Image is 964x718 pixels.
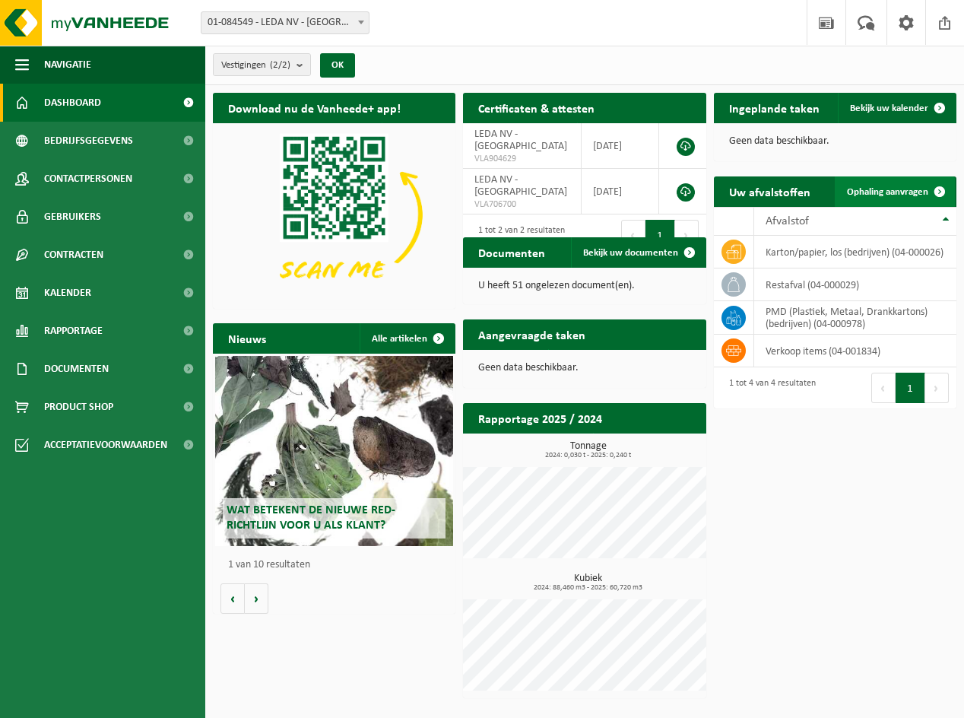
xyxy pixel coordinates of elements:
p: Geen data beschikbaar. [729,136,941,147]
td: verkoop items (04-001834) [754,335,956,367]
span: Rapportage [44,312,103,350]
span: 2024: 0,030 t - 2025: 0,240 t [471,452,706,459]
td: karton/papier, los (bedrijven) (04-000026) [754,236,956,268]
span: Contactpersonen [44,160,132,198]
span: Contracten [44,236,103,274]
a: Ophaling aanvragen [835,176,955,207]
h2: Uw afvalstoffen [714,176,826,206]
p: Geen data beschikbaar. [478,363,690,373]
button: Volgende [245,583,268,614]
h2: Nieuws [213,323,281,353]
button: Vorige [220,583,245,614]
span: Acceptatievoorwaarden [44,426,167,464]
span: Dashboard [44,84,101,122]
a: Bekijk uw documenten [571,237,705,268]
span: Bekijk uw documenten [583,248,678,258]
div: 1 tot 4 van 4 resultaten [721,371,816,405]
count: (2/2) [270,60,290,70]
span: Wat betekent de nieuwe RED-richtlijn voor u als klant? [227,504,395,531]
button: OK [320,53,355,78]
span: Documenten [44,350,109,388]
h3: Tonnage [471,441,706,459]
img: Download de VHEPlus App [213,123,455,306]
span: Kalender [44,274,91,312]
h2: Certificaten & attesten [463,93,610,122]
p: U heeft 51 ongelezen document(en). [478,281,690,291]
span: 01-084549 - LEDA NV - TORHOUT [201,11,369,34]
span: 01-084549 - LEDA NV - TORHOUT [201,12,369,33]
span: VLA706700 [474,199,569,211]
h2: Download nu de Vanheede+ app! [213,93,416,122]
div: 1 tot 2 van 2 resultaten [471,218,565,252]
span: Ophaling aanvragen [847,187,928,197]
td: restafval (04-000029) [754,268,956,301]
h2: Documenten [463,237,560,267]
span: VLA904629 [474,153,569,165]
button: 1 [645,220,675,250]
h3: Kubiek [471,573,706,592]
a: Alle artikelen [360,323,454,354]
button: Previous [621,220,645,250]
p: 1 van 10 resultaten [228,560,448,570]
h2: Rapportage 2025 / 2024 [463,403,617,433]
span: Bekijk uw kalender [850,103,928,113]
h2: Ingeplande taken [714,93,835,122]
span: Afvalstof [766,215,809,227]
span: 2024: 88,460 m3 - 2025: 60,720 m3 [471,584,706,592]
h2: Aangevraagde taken [463,319,601,349]
span: Gebruikers [44,198,101,236]
td: PMD (Plastiek, Metaal, Drankkartons) (bedrijven) (04-000978) [754,301,956,335]
span: Product Shop [44,388,113,426]
a: Bekijk uw kalender [838,93,955,123]
button: Vestigingen(2/2) [213,53,311,76]
a: Bekijk rapportage [593,433,705,463]
span: Vestigingen [221,54,290,77]
button: Next [675,220,699,250]
span: LEDA NV - [GEOGRAPHIC_DATA] [474,174,567,198]
span: Bedrijfsgegevens [44,122,133,160]
span: Navigatie [44,46,91,84]
a: Wat betekent de nieuwe RED-richtlijn voor u als klant? [215,356,453,546]
td: [DATE] [582,123,658,169]
button: 1 [896,373,925,403]
td: [DATE] [582,169,658,214]
span: LEDA NV - [GEOGRAPHIC_DATA] [474,129,567,152]
button: Next [925,373,949,403]
button: Previous [871,373,896,403]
